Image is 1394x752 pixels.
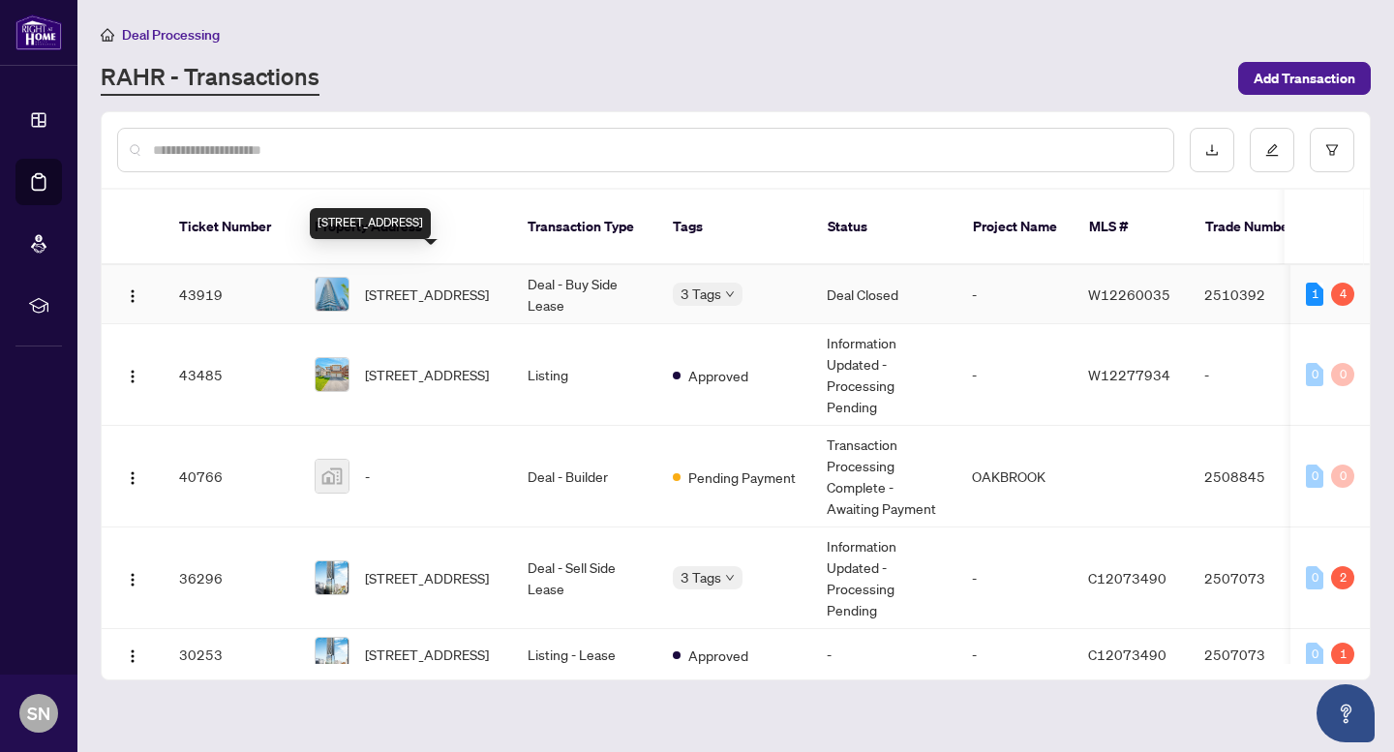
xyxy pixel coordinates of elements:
[164,324,299,426] td: 43485
[1238,62,1371,95] button: Add Transaction
[956,265,1073,324] td: -
[299,190,512,265] th: Property Address
[164,629,299,680] td: 30253
[1088,286,1170,303] span: W12260035
[1310,128,1354,172] button: filter
[125,572,140,587] img: Logo
[1190,128,1234,172] button: download
[812,190,957,265] th: Status
[164,190,299,265] th: Ticket Number
[117,279,148,310] button: Logo
[811,426,956,527] td: Transaction Processing Complete - Awaiting Payment
[957,190,1074,265] th: Project Name
[688,645,748,666] span: Approved
[365,364,489,385] span: [STREET_ADDRESS]
[512,324,657,426] td: Listing
[1325,143,1339,157] span: filter
[811,629,956,680] td: -
[1189,426,1324,527] td: 2508845
[1190,190,1325,265] th: Trade Number
[125,369,140,384] img: Logo
[512,527,657,629] td: Deal - Sell Side Lease
[1189,527,1324,629] td: 2507073
[1306,566,1323,589] div: 0
[310,208,431,239] div: [STREET_ADDRESS]
[125,470,140,486] img: Logo
[316,460,348,493] img: thumbnail-img
[811,324,956,426] td: Information Updated - Processing Pending
[365,284,489,305] span: [STREET_ADDRESS]
[365,466,370,487] span: -
[725,573,735,583] span: down
[1088,646,1167,663] span: C12073490
[688,466,796,488] span: Pending Payment
[1331,643,1354,666] div: 1
[117,639,148,670] button: Logo
[101,61,319,96] a: RAHR - Transactions
[956,527,1073,629] td: -
[316,358,348,391] img: thumbnail-img
[681,566,721,588] span: 3 Tags
[365,567,489,588] span: [STREET_ADDRESS]
[15,15,62,50] img: logo
[512,265,657,324] td: Deal - Buy Side Lease
[1331,283,1354,306] div: 4
[125,288,140,304] img: Logo
[688,365,748,386] span: Approved
[1331,465,1354,488] div: 0
[1265,143,1279,157] span: edit
[122,26,220,44] span: Deal Processing
[1088,366,1170,383] span: W12277934
[512,426,657,527] td: Deal - Builder
[316,561,348,594] img: thumbnail-img
[956,426,1073,527] td: OAKBROOK
[956,324,1073,426] td: -
[1306,363,1323,386] div: 0
[681,283,721,305] span: 3 Tags
[811,527,956,629] td: Information Updated - Processing Pending
[1250,128,1294,172] button: edit
[1306,465,1323,488] div: 0
[164,265,299,324] td: 43919
[117,359,148,390] button: Logo
[125,648,140,664] img: Logo
[1331,566,1354,589] div: 2
[1306,643,1323,666] div: 0
[164,426,299,527] td: 40766
[725,289,735,299] span: down
[1317,684,1375,742] button: Open asap
[1189,629,1324,680] td: 2507073
[1189,265,1324,324] td: 2510392
[27,700,50,727] span: SN
[811,265,956,324] td: Deal Closed
[1088,569,1167,587] span: C12073490
[117,562,148,593] button: Logo
[1074,190,1190,265] th: MLS #
[1306,283,1323,306] div: 1
[956,629,1073,680] td: -
[1205,143,1219,157] span: download
[316,638,348,671] img: thumbnail-img
[1189,324,1324,426] td: -
[1254,63,1355,94] span: Add Transaction
[164,527,299,629] td: 36296
[512,629,657,680] td: Listing - Lease
[316,278,348,311] img: thumbnail-img
[512,190,657,265] th: Transaction Type
[1331,363,1354,386] div: 0
[365,644,489,665] span: [STREET_ADDRESS]
[117,461,148,492] button: Logo
[657,190,812,265] th: Tags
[101,28,114,42] span: home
